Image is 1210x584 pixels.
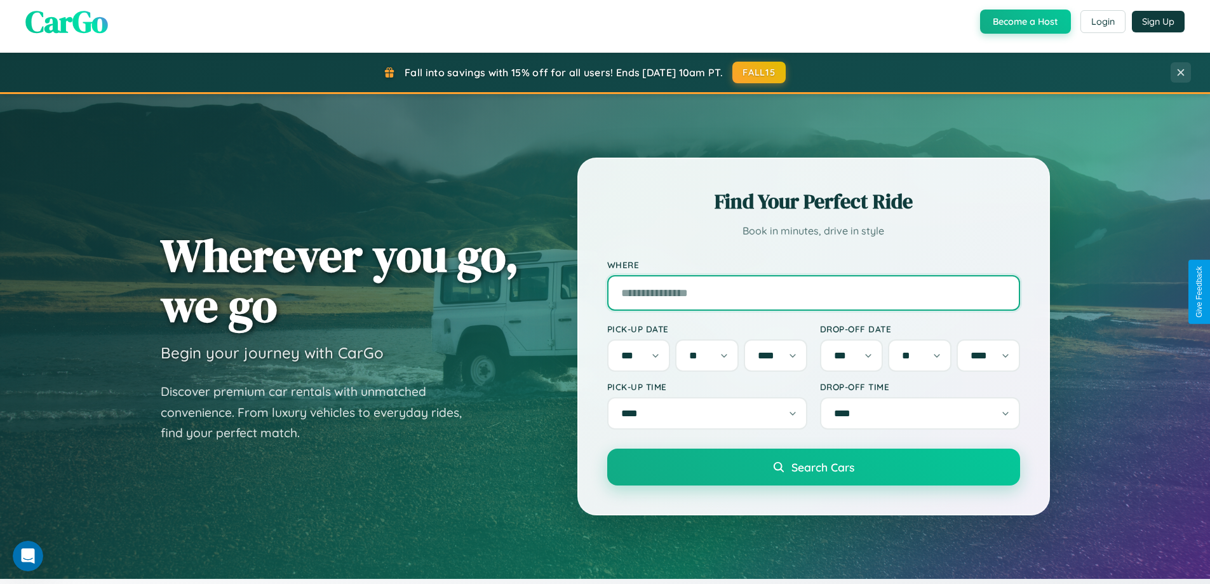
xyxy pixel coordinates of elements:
button: Sign Up [1132,11,1185,32]
button: FALL15 [732,62,786,83]
p: Discover premium car rentals with unmatched convenience. From luxury vehicles to everyday rides, ... [161,381,478,444]
h2: Find Your Perfect Ride [607,187,1020,215]
span: CarGo [25,1,108,43]
label: Drop-off Date [820,323,1020,334]
label: Pick-up Time [607,381,807,392]
h3: Begin your journey with CarGo [161,343,384,362]
div: Give Feedback [1195,266,1204,318]
label: Where [607,259,1020,270]
iframe: Intercom live chat [13,541,43,571]
button: Login [1080,10,1126,33]
label: Drop-off Time [820,381,1020,392]
span: Fall into savings with 15% off for all users! Ends [DATE] 10am PT. [405,66,723,79]
span: Search Cars [791,460,854,474]
h1: Wherever you go, we go [161,230,519,330]
button: Become a Host [980,10,1071,34]
label: Pick-up Date [607,323,807,334]
button: Search Cars [607,449,1020,486]
p: Book in minutes, drive in style [607,222,1020,240]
